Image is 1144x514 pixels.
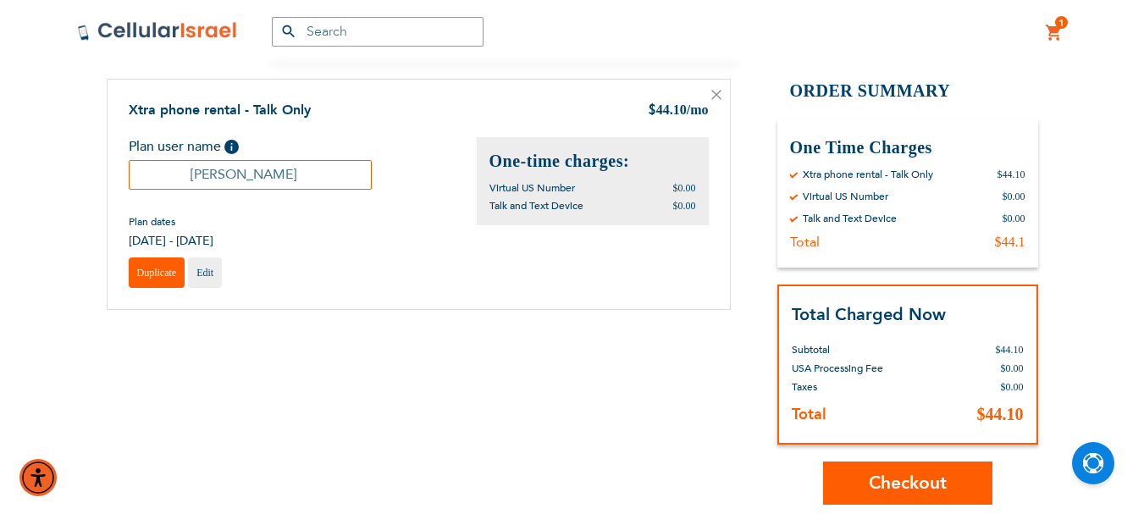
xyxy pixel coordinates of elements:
[129,257,185,288] a: Duplicate
[129,215,213,229] span: Plan dates
[995,234,1025,251] div: $44.1
[790,234,820,251] div: Total
[803,168,933,181] div: Xtra phone rental - Talk Only
[188,257,222,288] a: Edit
[489,150,696,173] h2: One-time charges:
[790,136,1025,159] h3: One Time Charges
[792,362,883,375] span: USA Processing Fee
[673,200,696,212] span: $0.00
[996,344,1024,356] span: $44.10
[823,461,992,505] button: Checkout
[792,404,826,425] strong: Total
[19,459,57,496] div: Accessibility Menu
[77,21,238,41] img: Cellular Israel Logo
[1003,190,1025,203] div: $0.00
[792,328,946,359] th: Subtotal
[648,101,709,121] div: 44.10
[1003,212,1025,225] div: $0.00
[977,405,1024,423] span: $44.10
[998,168,1025,181] div: $44.10
[687,102,709,117] span: /mo
[129,137,221,156] span: Plan user name
[1001,362,1024,374] span: $0.00
[803,190,888,203] div: Virtual US Number
[869,471,947,495] span: Checkout
[272,17,484,47] input: Search
[777,79,1038,103] h2: Order Summary
[1045,23,1064,43] a: 1
[224,140,239,154] span: Help
[129,101,311,119] a: Xtra phone rental - Talk Only
[196,267,213,279] span: Edit
[489,199,583,213] span: Talk and Text Device
[1001,381,1024,393] span: $0.00
[137,267,177,279] span: Duplicate
[489,181,575,195] span: Virtual US Number
[1058,16,1064,30] span: 1
[129,233,213,249] span: [DATE] - [DATE]
[792,378,946,396] th: Taxes
[803,212,897,225] div: Talk and Text Device
[792,303,946,326] strong: Total Charged Now
[673,182,696,194] span: $0.00
[648,102,656,121] span: $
